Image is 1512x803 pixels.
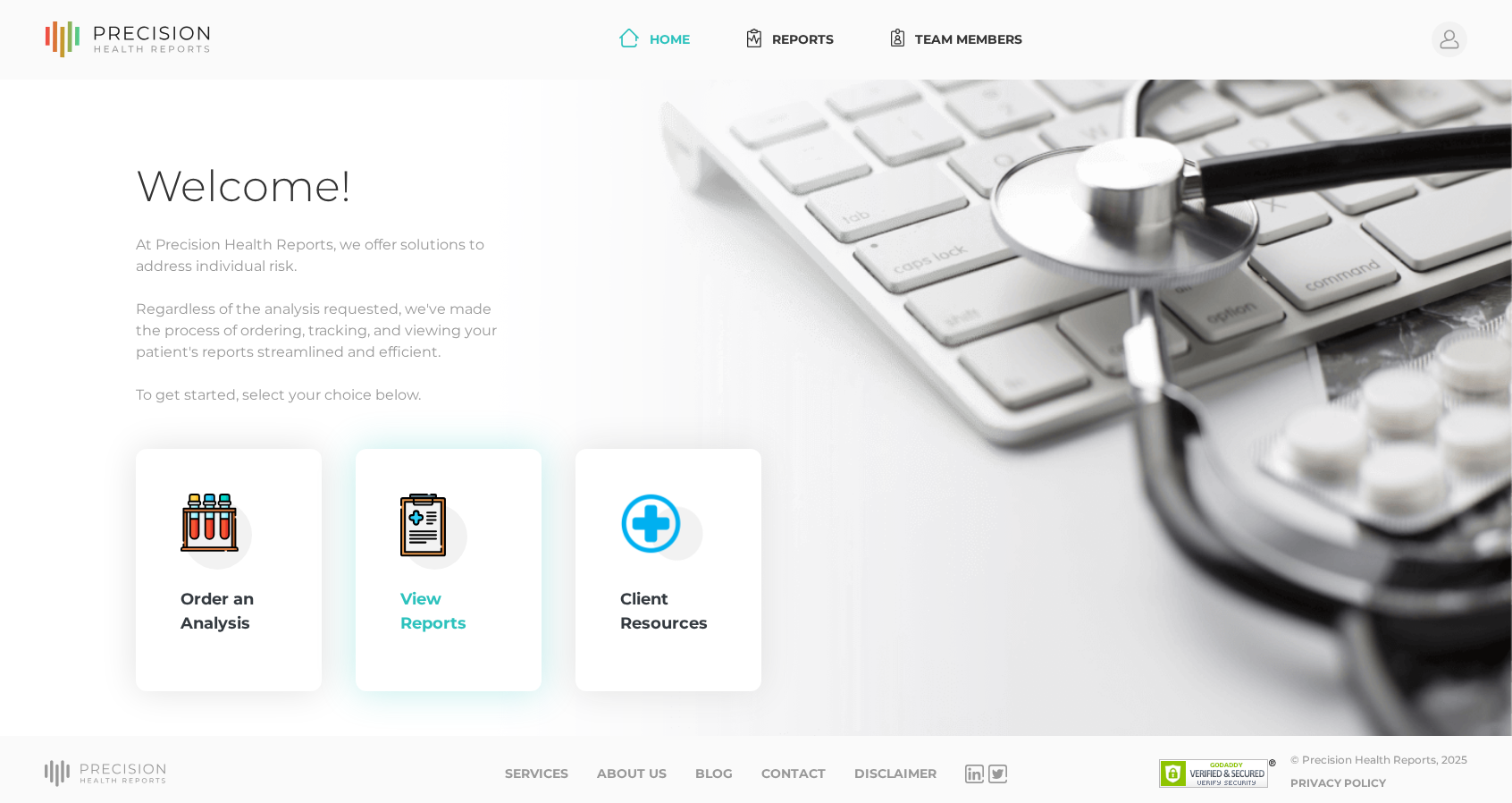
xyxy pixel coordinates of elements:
[620,587,717,636] div: Client Resources
[695,766,733,782] a: Blog
[181,587,277,636] div: Order an Analysis
[136,299,1376,363] p: Regardless of the analysis requested, we've made the process of ordering, tracking, and viewing y...
[1290,776,1386,790] a: Privacy Policy
[740,23,841,56] a: Reports
[505,766,568,782] a: Services
[761,766,826,782] a: Contact
[612,23,697,56] a: Home
[1290,753,1467,766] div: © Precision Health Reports, 2025
[854,766,937,782] a: Disclaimer
[884,23,1030,56] a: Team Members
[136,385,1376,406] p: To get started, select your choice below.
[136,234,1376,277] p: At Precision Health Reports, we offer solutions to address individual risk.
[597,766,667,782] a: About Us
[612,486,704,562] img: client-resource.c5a3b187.png
[400,587,497,636] div: View Reports
[1159,759,1276,788] img: SSL site seal - click to verify
[136,160,1376,213] h1: Welcome!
